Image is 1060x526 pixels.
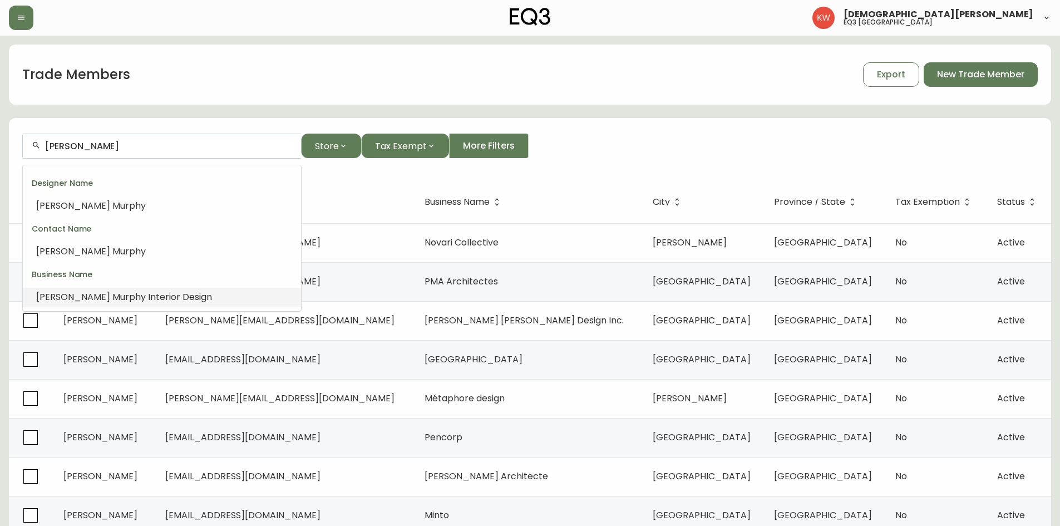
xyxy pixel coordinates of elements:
img: logo [510,8,551,26]
span: [GEOGRAPHIC_DATA] [774,509,872,522]
span: [DEMOGRAPHIC_DATA][PERSON_NAME] [844,10,1033,19]
span: [PERSON_NAME] [63,470,137,483]
span: No [895,392,907,405]
span: [PERSON_NAME] [63,431,137,444]
span: [GEOGRAPHIC_DATA] [774,236,872,249]
span: Export [877,68,905,81]
span: Tax Exemption [895,197,974,207]
div: Designer Name [23,170,301,196]
span: [PERSON_NAME] [36,291,110,303]
span: New Trade Member [937,68,1024,81]
span: Active [997,509,1025,522]
span: [PERSON_NAME] [36,199,110,212]
span: No [895,275,907,288]
span: Tax Exemption [895,199,960,205]
span: phy [129,245,146,258]
span: [GEOGRAPHIC_DATA] [774,314,872,327]
span: Active [997,275,1025,288]
span: No [895,236,907,249]
span: [GEOGRAPHIC_DATA] [653,314,751,327]
span: [GEOGRAPHIC_DATA] [774,470,872,483]
span: No [895,431,907,444]
span: Active [997,353,1025,366]
button: Tax Exempt [361,134,449,158]
span: Province / State [774,199,845,205]
span: More Filters [463,140,515,152]
span: Novari Collective [425,236,499,249]
span: No [895,353,907,366]
span: Active [997,431,1025,444]
span: Active [997,470,1025,483]
span: No [895,470,907,483]
span: No [895,509,907,522]
span: No [895,314,907,327]
span: Métaphore design [425,392,505,405]
span: Pencorp [425,431,462,444]
span: [GEOGRAPHIC_DATA] [774,431,872,444]
span: Status [997,199,1025,205]
span: [GEOGRAPHIC_DATA] [774,392,872,405]
span: [PERSON_NAME] [36,245,110,258]
span: [GEOGRAPHIC_DATA] [425,353,522,366]
span: Mur [112,199,129,212]
span: Active [997,236,1025,249]
span: City [653,197,684,207]
span: [GEOGRAPHIC_DATA] [653,275,751,288]
span: [PERSON_NAME] [63,392,137,405]
button: More Filters [449,134,529,158]
span: [EMAIL_ADDRESS][DOMAIN_NAME] [165,431,321,444]
span: Tax Exempt [375,139,427,153]
span: Status [997,197,1039,207]
span: Province / State [774,197,860,207]
span: Mur [112,291,129,303]
span: Active [997,314,1025,327]
span: [PERSON_NAME] [653,392,727,405]
div: Contact Name [23,215,301,242]
img: f33162b67396b0982c40ce2a87247151 [812,7,835,29]
button: Export [863,62,919,87]
span: phy [129,199,146,212]
span: Business Name [425,197,504,207]
span: [GEOGRAPHIC_DATA] [653,470,751,483]
span: [PERSON_NAME][EMAIL_ADDRESS][DOMAIN_NAME] [165,392,395,405]
span: [PERSON_NAME] [63,353,137,366]
span: [GEOGRAPHIC_DATA] [653,353,751,366]
span: [GEOGRAPHIC_DATA] [774,275,872,288]
span: Minto [425,509,449,522]
span: [EMAIL_ADDRESS][DOMAIN_NAME] [165,470,321,483]
span: [PERSON_NAME] [653,236,727,249]
span: [EMAIL_ADDRESS][DOMAIN_NAME] [165,353,321,366]
span: [PERSON_NAME] [63,314,137,327]
span: [EMAIL_ADDRESS][DOMAIN_NAME] [165,509,321,522]
span: [PERSON_NAME] [PERSON_NAME] Design Inc. [425,314,624,327]
h1: Trade Members [22,65,130,84]
span: [GEOGRAPHIC_DATA] [653,509,751,522]
span: Active [997,392,1025,405]
span: [PERSON_NAME] [63,509,137,522]
span: [GEOGRAPHIC_DATA] [774,353,872,366]
input: Search [45,141,292,151]
span: [PERSON_NAME][EMAIL_ADDRESS][DOMAIN_NAME] [165,314,395,327]
span: Business Name [425,199,490,205]
span: Mur [112,245,129,258]
span: phy Interior Design [129,291,212,303]
span: Store [315,139,339,153]
span: [PERSON_NAME] Architecte [425,470,548,483]
span: City [653,199,670,205]
h5: eq3 [GEOGRAPHIC_DATA] [844,19,933,26]
div: Business Name [23,261,301,288]
span: [GEOGRAPHIC_DATA] [653,431,751,444]
span: PMA Architectes [425,275,498,288]
button: Store [301,134,361,158]
button: New Trade Member [924,62,1038,87]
